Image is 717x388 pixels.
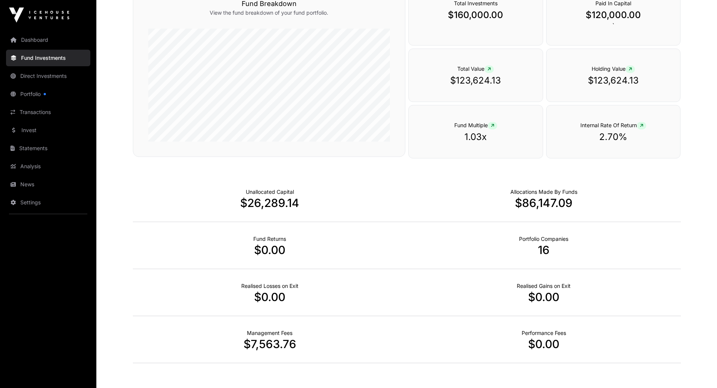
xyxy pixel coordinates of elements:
p: Fund Management Fees incurred to date [247,329,292,337]
a: Direct Investments [6,68,90,84]
p: Capital Deployed Into Companies [510,188,577,196]
a: Invest [6,122,90,138]
p: View the fund breakdown of your fund portfolio. [148,9,390,17]
p: $26,289.14 [133,196,407,210]
span: Total Value [457,65,494,72]
p: 2.70% [562,131,665,143]
p: Fund Performance Fees (Carry) incurred to date [522,329,566,337]
p: 1.03x [424,131,528,143]
p: Net Realised on Positive Exits [517,282,571,290]
p: $120,000.00 [562,9,665,21]
img: Icehouse Ventures Logo [9,8,69,23]
p: $123,624.13 [424,75,528,87]
p: $123,624.13 [562,75,665,87]
span: Internal Rate Of Return [580,122,646,128]
a: Dashboard [6,32,90,48]
span: Holding Value [592,65,635,72]
p: $7,563.76 [133,337,407,351]
a: Portfolio [6,86,90,102]
p: $86,147.09 [407,196,681,210]
p: Cash not yet allocated [246,188,294,196]
p: Realised Returns from Funds [253,235,286,243]
p: Net Realised on Negative Exits [241,282,298,290]
p: $160,000.00 [424,9,528,21]
a: Analysis [6,158,90,175]
span: Fund Multiple [454,122,497,128]
p: $0.00 [407,290,681,304]
a: Transactions [6,104,90,120]
p: $0.00 [407,337,681,351]
a: Fund Investments [6,50,90,66]
a: Statements [6,140,90,157]
p: 16 [407,243,681,257]
p: $0.00 [133,243,407,257]
p: Number of Companies Deployed Into [519,235,568,243]
a: News [6,176,90,193]
a: Settings [6,194,90,211]
p: $0.00 [133,290,407,304]
iframe: Chat Widget [679,352,717,388]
